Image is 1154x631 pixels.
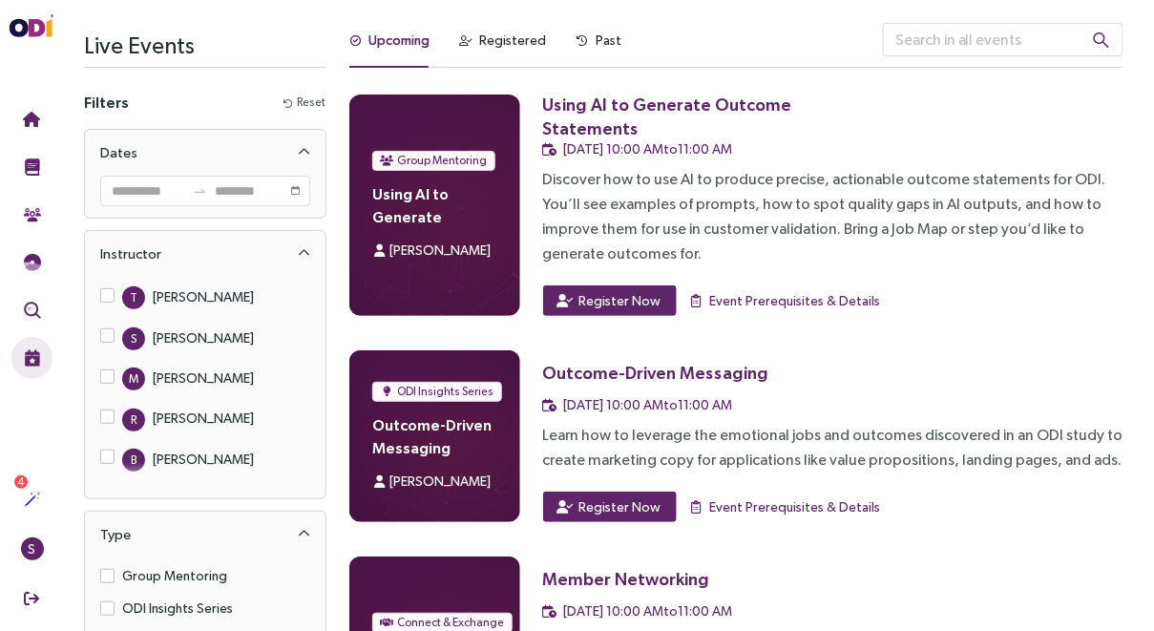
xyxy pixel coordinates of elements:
[564,397,733,412] span: [DATE] 10:00 AM to 11:00 AM
[24,491,41,508] img: Actions
[115,598,241,619] span: ODI Insights Series
[85,512,325,557] div: Type
[397,382,493,401] span: ODI Insights Series
[883,23,1123,56] input: Search in all events
[14,475,28,489] sup: 4
[1078,23,1125,56] button: search
[710,496,881,517] span: Event Prerequisites & Details
[688,285,882,316] button: Event Prerequisites & Details
[579,290,661,311] span: Register Now
[11,98,52,140] button: Home
[389,473,491,489] span: [PERSON_NAME]
[153,368,254,389] div: [PERSON_NAME]
[18,475,25,489] span: 4
[24,206,41,223] img: Community
[579,496,661,517] span: Register Now
[11,289,52,331] button: Outcome Validation
[85,130,325,176] div: Dates
[100,523,131,546] div: Type
[11,578,52,620] button: Sign Out
[543,167,1123,266] div: Discover how to use AI to produce precise, actionable outcome statements for ODI. You’ll see exam...
[131,449,136,472] span: B
[153,449,254,470] div: [PERSON_NAME]
[129,368,138,390] span: M
[543,93,884,140] div: Using AI to Generate Outcome Statements
[100,141,137,164] div: Dates
[84,23,326,67] h3: Live Events
[479,30,546,51] div: Registered
[397,151,487,170] span: Group Mentoring
[389,242,491,258] span: [PERSON_NAME]
[283,93,326,113] button: Reset
[192,183,207,199] span: swap-right
[543,423,1123,473] div: Learn how to leverage the emotional jobs and outcomes discovered in an ODI study to create market...
[115,565,235,586] span: Group Mentoring
[131,409,136,431] span: R
[11,146,52,188] button: Training
[29,537,36,560] span: S
[1093,32,1110,49] span: search
[297,94,325,112] span: Reset
[543,285,677,316] button: Register Now
[11,528,52,570] button: S
[130,286,137,309] span: T
[543,567,710,591] div: Member Networking
[543,492,677,522] button: Register Now
[710,290,881,311] span: Event Prerequisites & Details
[596,30,621,51] div: Past
[153,286,254,307] div: [PERSON_NAME]
[11,194,52,236] button: Community
[100,242,161,265] div: Instructor
[564,603,733,619] span: [DATE] 10:00 AM to 11:00 AM
[131,327,136,350] span: S
[85,231,325,277] div: Instructor
[11,337,52,379] button: Live Events
[24,254,41,271] img: JTBD Needs Framework
[11,478,52,520] button: Actions
[24,349,41,367] img: Live Events
[11,242,52,284] button: Needs Framework
[153,327,254,348] div: [PERSON_NAME]
[368,30,430,51] div: Upcoming
[564,141,733,157] span: [DATE] 10:00 AM to 11:00 AM
[24,158,41,176] img: Training
[372,413,496,459] h4: Outcome-Driven Messaging
[688,492,882,522] button: Event Prerequisites & Details
[84,91,129,114] h4: Filters
[543,361,769,385] div: Outcome-Driven Messaging
[153,408,254,429] div: [PERSON_NAME]
[192,183,207,199] span: to
[24,302,41,319] img: Outcome Validation
[372,182,496,228] h4: Using AI to Generate Outcome Statements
